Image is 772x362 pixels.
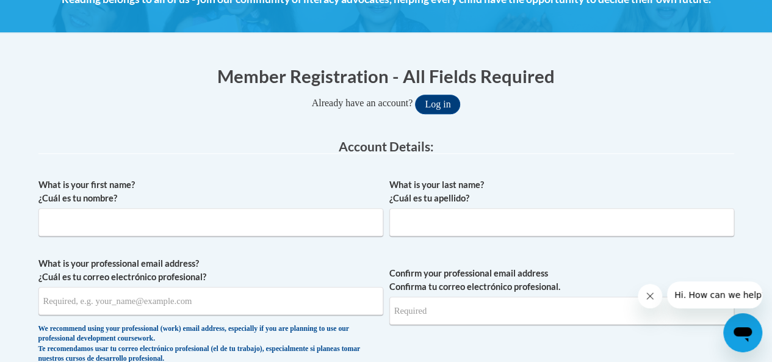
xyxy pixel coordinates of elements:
span: Account Details: [339,139,434,154]
span: Hi. How can we help? [7,9,99,18]
input: Metadata input [38,208,383,236]
label: What is your first name? ¿Cuál es tu nombre? [38,178,383,205]
label: What is your last name? ¿Cuál es tu apellido? [389,178,734,205]
iframe: Message from company [667,281,762,308]
label: What is your professional email address? ¿Cuál es tu correo electrónico profesional? [38,257,383,284]
h1: Member Registration - All Fields Required [38,63,734,89]
button: Log in [415,95,460,114]
label: Confirm your professional email address Confirma tu correo electrónico profesional. [389,267,734,294]
input: Metadata input [38,287,383,315]
input: Required [389,297,734,325]
iframe: Close message [638,284,662,308]
iframe: Button to launch messaging window [723,313,762,352]
span: Already have an account? [312,98,413,108]
input: Metadata input [389,208,734,236]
